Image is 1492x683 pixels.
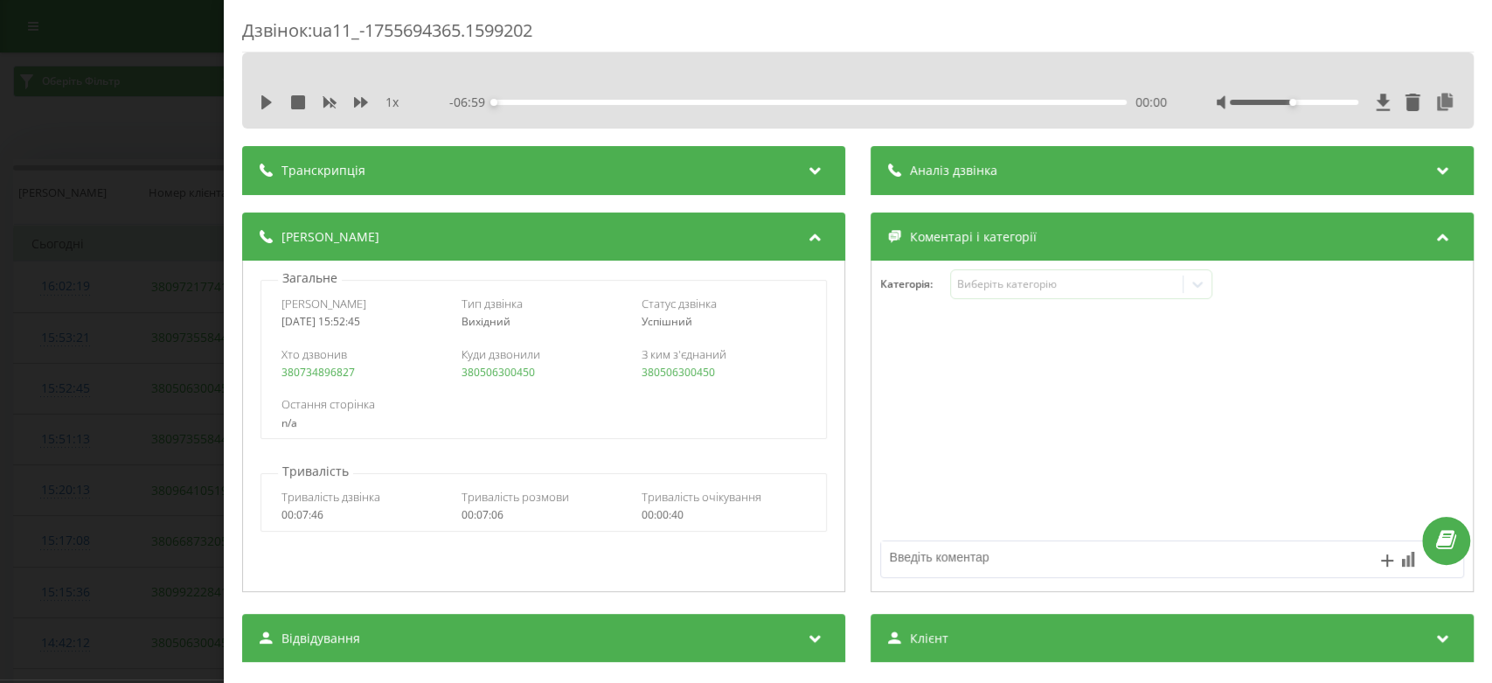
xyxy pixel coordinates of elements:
[385,94,399,111] span: 1 x
[242,18,1474,52] div: Дзвінок : ua11_-1755694365.1599202
[281,630,360,647] span: Відвідування
[281,296,366,311] span: [PERSON_NAME]
[642,314,692,329] span: Успішний
[957,277,1176,291] div: Виберіть категорію
[281,489,380,505] span: Тривалість дзвінка
[461,365,535,380] a: 380506300450
[642,296,717,311] span: Статус дзвінка
[642,509,806,521] div: 00:00:40
[281,162,365,179] span: Транскрипція
[910,162,997,179] span: Аналіз дзвінка
[1289,99,1296,106] div: Accessibility label
[910,228,1037,246] span: Коментарі і категорії
[642,489,761,505] span: Тривалість очікування
[461,489,569,505] span: Тривалість розмови
[281,316,446,328] div: [DATE] 15:52:45
[278,269,342,287] p: Загальне
[449,94,494,111] span: - 06:59
[642,346,726,362] span: З ким з'єднаний
[281,509,446,521] div: 00:07:46
[910,630,948,647] span: Клієнт
[281,417,806,429] div: n/a
[1135,94,1167,111] span: 00:00
[880,278,950,290] h4: Категорія :
[490,99,497,106] div: Accessibility label
[461,509,626,521] div: 00:07:06
[281,228,379,246] span: [PERSON_NAME]
[461,296,523,311] span: Тип дзвінка
[281,365,355,380] a: 380734896827
[642,365,715,380] a: 380506300450
[281,346,347,362] span: Хто дзвонив
[281,396,375,412] span: Остання сторінка
[461,314,510,329] span: Вихідний
[461,346,540,362] span: Куди дзвонили
[278,463,353,480] p: Тривалість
